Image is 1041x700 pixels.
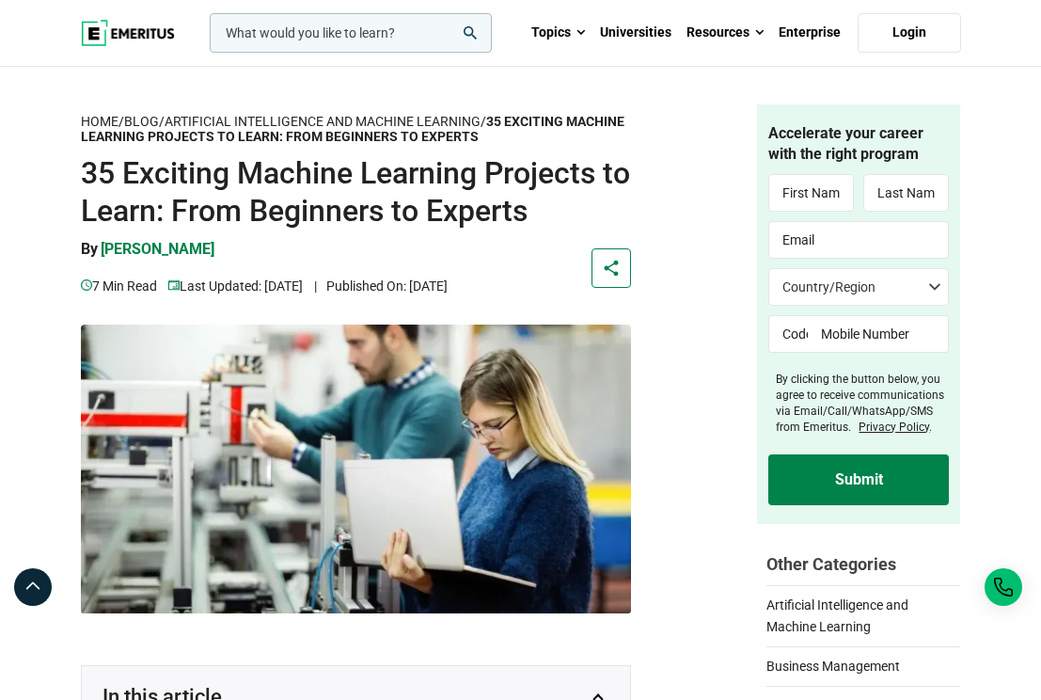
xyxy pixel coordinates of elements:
[768,315,808,353] input: Code
[81,279,92,291] img: video-views
[101,239,214,260] p: [PERSON_NAME]
[766,585,960,637] a: Artificial Intelligence and Machine Learning
[210,13,492,53] input: woocommerce-product-search-field-0
[859,421,929,434] a: Privacy Policy
[81,276,157,296] p: 7 min read
[776,372,949,435] label: By clicking the button below, you agree to receive communications via Email/Call/WhatsApp/SMS fro...
[314,276,448,296] p: Published On: [DATE]
[766,552,960,576] h2: Other Categories
[81,240,98,258] span: By
[768,221,949,259] input: Email
[858,13,961,53] a: Login
[101,239,214,275] a: [PERSON_NAME]
[165,114,481,130] a: Artificial Intelligence and Machine Learning
[808,315,949,353] input: Mobile Number
[81,325,632,613] img: 35 Exciting Machine Learning Projects to Learn: From Beginners to Experts | machine learning | Em...
[81,114,118,130] a: Home
[768,454,949,505] input: Submit
[168,276,303,296] p: Last Updated: [DATE]
[81,114,624,145] span: / / /
[768,174,854,212] input: First Name
[314,278,317,294] span: |
[863,174,949,212] input: Last Name
[124,114,159,130] a: Blog
[168,279,180,291] img: video-views
[766,646,960,676] a: Business Management
[768,123,949,166] h4: Accelerate your career with the right program
[768,268,949,306] select: Country
[81,154,632,230] h1: 35 Exciting Machine Learning Projects to Learn: From Beginners to Experts
[81,114,624,145] strong: 35 Exciting Machine Learning Projects to Learn: From Beginners to Experts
